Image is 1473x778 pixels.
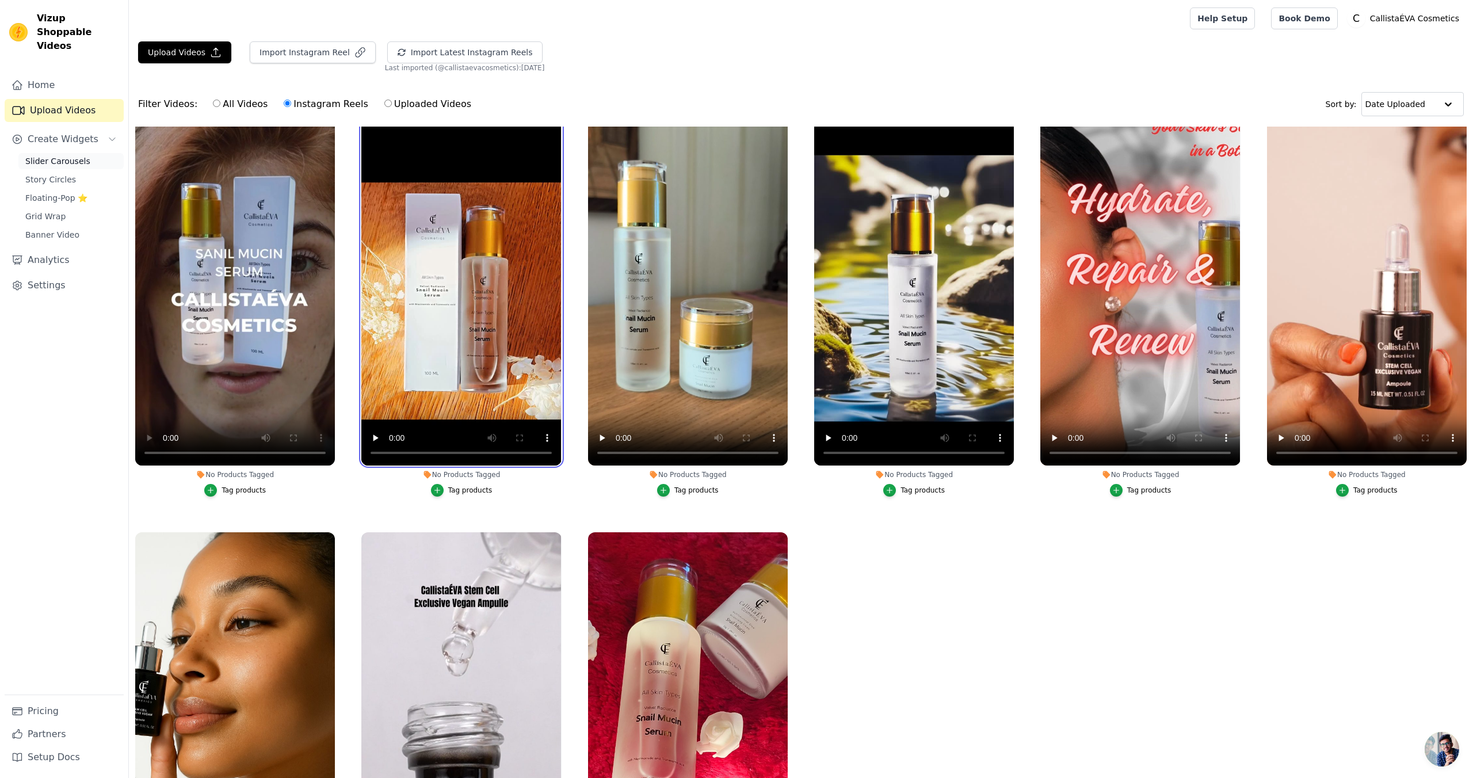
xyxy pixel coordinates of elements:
[204,484,266,497] button: Tag products
[5,74,124,97] a: Home
[384,97,472,112] label: Uploaded Videos
[25,211,66,222] span: Grid Wrap
[18,190,124,206] a: Floating-Pop ⭐
[1040,470,1240,479] div: No Products Tagged
[5,99,124,122] a: Upload Videos
[1127,486,1171,495] div: Tag products
[1190,7,1255,29] a: Help Setup
[5,128,124,151] button: Create Widgets
[138,91,478,117] div: Filter Videos:
[212,97,268,112] label: All Videos
[1267,470,1467,479] div: No Products Tagged
[5,249,124,272] a: Analytics
[814,470,1014,479] div: No Products Tagged
[37,12,119,53] span: Vizup Shoppable Videos
[385,63,545,73] span: Last imported (@ callistaevacosmetics ): [DATE]
[25,155,90,167] span: Slider Carousels
[431,484,493,497] button: Tag products
[1110,484,1171,497] button: Tag products
[448,486,493,495] div: Tag products
[25,229,79,241] span: Banner Video
[387,41,543,63] button: Import Latest Instagram Reels
[5,274,124,297] a: Settings
[1326,92,1464,116] div: Sort by:
[384,100,392,107] input: Uploaded Videos
[18,171,124,188] a: Story Circles
[9,23,28,41] img: Vizup
[1353,13,1360,24] text: C
[28,132,98,146] span: Create Widgets
[1336,484,1398,497] button: Tag products
[25,192,87,204] span: Floating-Pop ⭐
[284,100,291,107] input: Instagram Reels
[1365,8,1464,29] p: CallistaÉVA Cosmetics
[18,227,124,243] a: Banner Video
[222,486,266,495] div: Tag products
[138,41,231,63] button: Upload Videos
[657,484,719,497] button: Tag products
[1347,8,1464,29] button: C CallistaÉVA Cosmetics
[5,746,124,769] a: Setup Docs
[5,700,124,723] a: Pricing
[213,100,220,107] input: All Videos
[588,470,788,479] div: No Products Tagged
[361,470,561,479] div: No Products Tagged
[283,97,368,112] label: Instagram Reels
[900,486,945,495] div: Tag products
[1425,732,1459,766] a: Open chat
[135,470,335,479] div: No Products Tagged
[18,153,124,169] a: Slider Carousels
[25,174,76,185] span: Story Circles
[883,484,945,497] button: Tag products
[1353,486,1398,495] div: Tag products
[5,723,124,746] a: Partners
[250,41,376,63] button: Import Instagram Reel
[1271,7,1337,29] a: Book Demo
[674,486,719,495] div: Tag products
[18,208,124,224] a: Grid Wrap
